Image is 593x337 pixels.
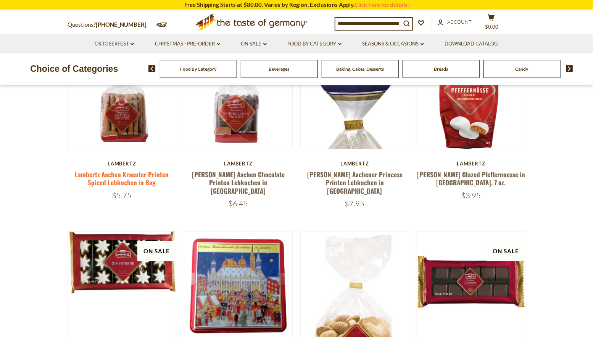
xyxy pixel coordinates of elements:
[438,18,472,26] a: Account
[68,232,176,293] img: Lambertz
[566,65,573,72] img: next arrow
[68,20,152,30] p: Questions?
[434,66,448,72] a: Breads
[241,40,267,48] a: On Sale
[363,40,424,48] a: Seasons & Occasions
[300,160,409,167] div: Lambertz
[417,170,525,187] a: [PERSON_NAME] Glazed Pfeffernuesse in [GEOGRAPHIC_DATA], 7 oz.
[307,170,402,196] a: [PERSON_NAME] Aachener Princess Printen Lebkuchen in [GEOGRAPHIC_DATA]
[485,24,499,30] span: $0.00
[68,160,176,167] div: Lambertz
[417,160,525,167] div: Lambertz
[480,14,503,33] button: $0.00
[445,40,498,48] a: Download Catalog
[155,40,220,48] a: Christmas - PRE-ORDER
[228,199,248,208] span: $6.45
[417,41,525,149] img: Lambertz
[355,1,409,8] a: Click here for details.
[112,191,132,200] span: $5.75
[75,170,169,187] a: Lambertz Aachen Kraeuter Printen Spiced Lebkuchen in Bag
[95,40,134,48] a: Oktoberfest
[461,191,481,200] span: $3.95
[184,160,293,167] div: Lambertz
[68,41,176,149] img: Lambertz
[288,40,342,48] a: Food By Category
[192,170,285,196] a: [PERSON_NAME] Aachen Chocolate Printen Lebkuchen in [GEOGRAPHIC_DATA]
[447,19,472,25] span: Account
[180,66,216,72] a: Food By Category
[148,65,156,72] img: previous arrow
[516,66,529,72] a: Candy
[336,66,384,72] a: Baking, Cakes, Desserts
[184,41,292,149] img: Lambertz
[345,199,365,208] span: $7.95
[96,21,147,28] a: [PHONE_NUMBER]
[269,66,290,72] a: Beverages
